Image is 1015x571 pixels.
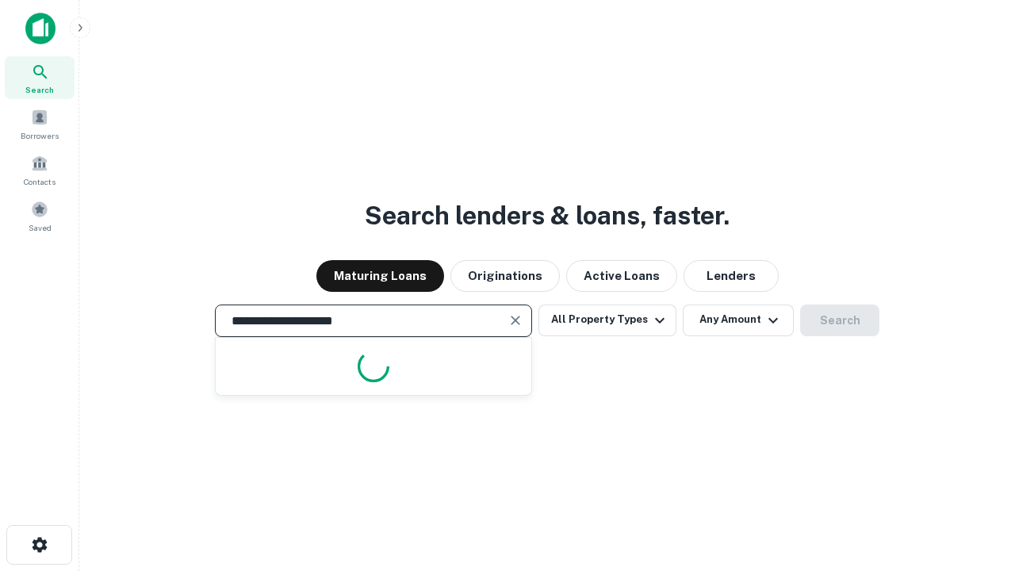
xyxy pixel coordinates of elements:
[5,148,75,191] a: Contacts
[24,175,56,188] span: Contacts
[450,260,560,292] button: Originations
[25,83,54,96] span: Search
[683,305,794,336] button: Any Amount
[21,129,59,142] span: Borrowers
[566,260,677,292] button: Active Loans
[5,194,75,237] a: Saved
[365,197,730,235] h3: Search lenders & loans, faster.
[684,260,779,292] button: Lenders
[504,309,527,331] button: Clear
[5,102,75,145] a: Borrowers
[25,13,56,44] img: capitalize-icon.png
[316,260,444,292] button: Maturing Loans
[29,221,52,234] span: Saved
[538,305,676,336] button: All Property Types
[5,56,75,99] a: Search
[936,444,1015,520] iframe: Chat Widget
